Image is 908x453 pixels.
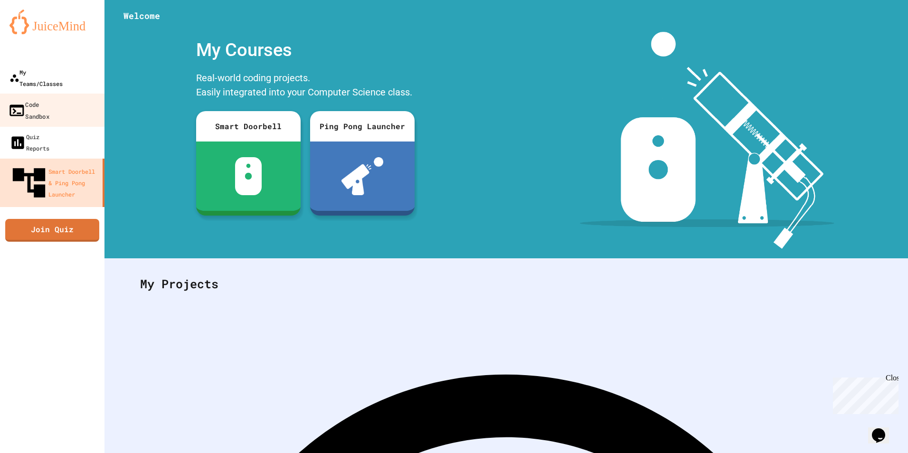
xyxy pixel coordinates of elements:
[580,32,834,249] img: banner-image-my-projects.png
[191,68,419,104] div: Real-world coding projects. Easily integrated into your Computer Science class.
[829,374,899,414] iframe: chat widget
[4,4,66,60] div: Chat with us now!Close
[196,111,301,142] div: Smart Doorbell
[310,111,415,142] div: Ping Pong Launcher
[9,163,99,202] div: Smart Doorbell & Ping Pong Launcher
[341,157,384,195] img: ppl-with-ball.png
[131,265,882,302] div: My Projects
[9,131,49,154] div: Quiz Reports
[868,415,899,444] iframe: chat widget
[191,32,419,68] div: My Courses
[235,157,262,195] img: sdb-white.svg
[8,98,49,122] div: Code Sandbox
[5,219,99,242] a: Join Quiz
[9,66,63,89] div: My Teams/Classes
[9,9,95,34] img: logo-orange.svg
